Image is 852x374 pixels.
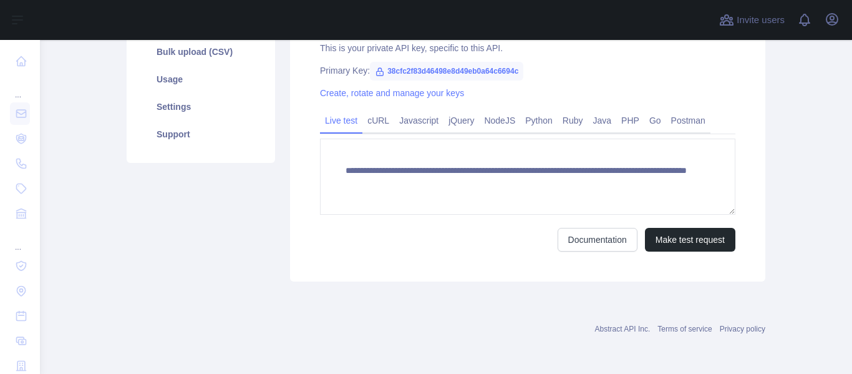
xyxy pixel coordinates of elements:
a: Ruby [558,111,588,130]
a: Python [520,111,558,130]
a: Bulk upload (CSV) [142,38,260,66]
a: cURL [362,111,394,130]
div: Primary Key: [320,64,735,77]
button: Invite users [717,10,787,30]
a: Go [644,111,666,130]
div: ... [10,227,30,252]
a: Settings [142,93,260,121]
a: NodeJS [479,111,520,130]
a: Usage [142,66,260,93]
a: Terms of service [657,325,712,333]
div: ... [10,75,30,100]
span: 38cfc2f83d46498e8d49eb0a64c6694c [370,62,523,81]
a: Support [142,121,260,148]
span: Invite users [737,13,785,27]
div: This is your private API key, specific to this API. [320,42,735,54]
a: Privacy policy [720,325,765,333]
a: Java [588,111,617,130]
a: jQuery [443,111,479,130]
a: Documentation [558,228,637,252]
a: Abstract API Inc. [595,325,651,333]
button: Make test request [645,228,735,252]
a: Create, rotate and manage your keys [320,88,464,98]
a: Javascript [394,111,443,130]
a: Live test [320,111,362,130]
a: Postman [666,111,710,130]
a: PHP [616,111,644,130]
